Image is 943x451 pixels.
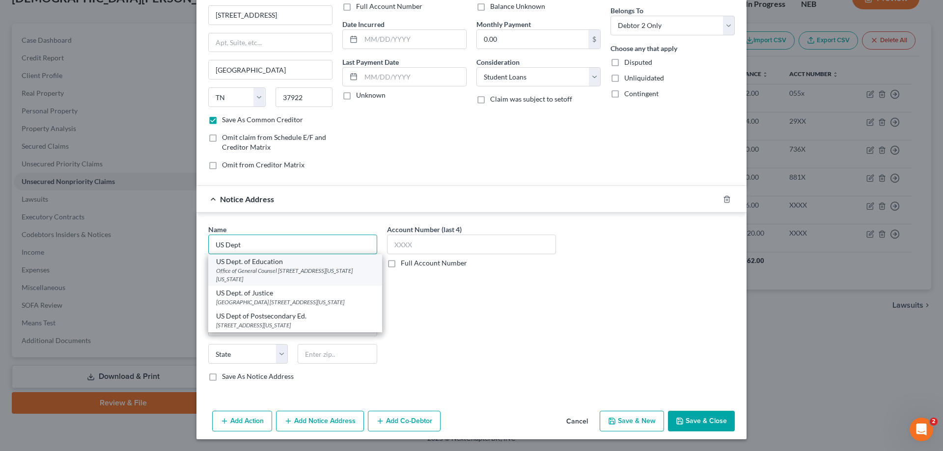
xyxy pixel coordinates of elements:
[220,194,274,204] span: Notice Address
[668,411,735,431] button: Save & Close
[209,33,332,52] input: Apt, Suite, etc...
[342,19,385,29] label: Date Incurred
[476,19,531,29] label: Monthly Payment
[222,115,303,125] label: Save As Common Creditor
[298,344,377,364] input: Enter zip..
[610,43,677,53] label: Choose any that apply
[401,258,467,268] label: Full Account Number
[361,68,466,86] input: MM/DD/YYYY
[276,411,364,431] button: Add Notice Address
[222,133,326,151] span: Omit claim from Schedule E/F and Creditor Matrix
[910,418,933,441] iframe: Intercom live chat
[368,411,441,431] button: Add Co-Debtor
[216,321,374,329] div: [STREET_ADDRESS][US_STATE]
[600,411,664,431] button: Save & New
[588,30,600,49] div: $
[212,411,272,431] button: Add Action
[490,95,572,103] span: Claim was subject to setoff
[624,89,659,98] span: Contingent
[930,418,938,425] span: 2
[216,298,374,306] div: [GEOGRAPHIC_DATA] [STREET_ADDRESS][US_STATE]
[209,6,332,25] input: Enter address...
[222,371,294,381] label: Save As Notice Address
[387,235,556,254] input: XXXX
[361,30,466,49] input: MM/DD/YYYY
[387,224,462,235] label: Account Number (last 4)
[356,90,386,100] label: Unknown
[216,288,374,298] div: US Dept. of Justice
[624,74,664,82] span: Unliquidated
[490,1,545,11] label: Balance Unknown
[558,412,596,431] button: Cancel
[342,57,399,67] label: Last Payment Date
[276,87,333,107] input: Enter zip...
[216,266,374,283] div: Office of General Counsel [STREET_ADDRESS][US_STATE][US_STATE]
[216,311,374,321] div: US Dept of Postsecondary Ed.
[208,235,377,254] input: Search by name...
[222,160,305,169] span: Omit from Creditor Matrix
[610,6,643,15] span: Belongs To
[216,257,374,266] div: US Dept. of Education
[209,60,332,79] input: Enter city...
[208,225,226,234] span: Name
[356,1,422,11] label: Full Account Number
[624,58,652,66] span: Disputed
[477,30,588,49] input: 0.00
[476,57,520,67] label: Consideration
